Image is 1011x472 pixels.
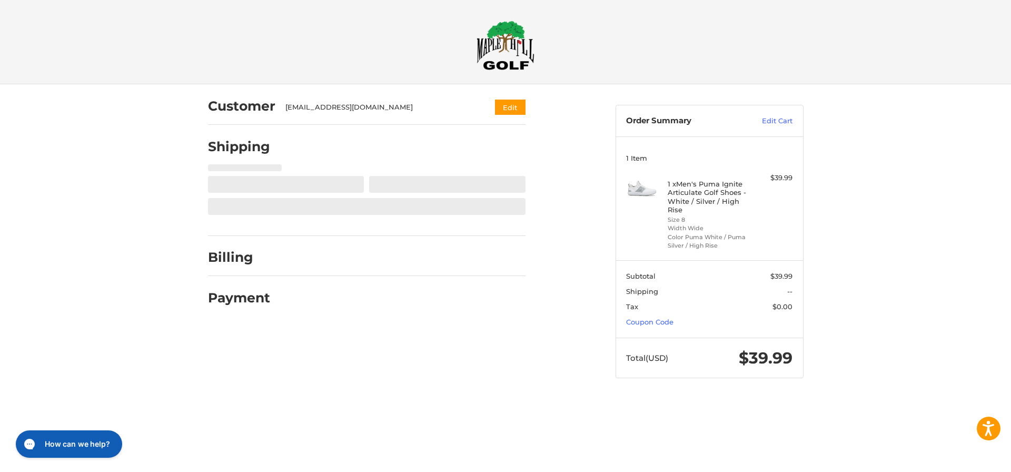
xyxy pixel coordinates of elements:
span: Shipping [626,287,658,296]
span: Total (USD) [626,353,668,363]
h2: Shipping [208,139,270,155]
iframe: Gorgias live chat messenger [11,427,125,461]
span: Subtotal [626,272,656,280]
h3: 1 Item [626,154,792,162]
li: Width Wide [668,224,748,233]
button: Edit [495,100,526,115]
h3: Order Summary [626,116,739,126]
h2: Customer [208,98,275,114]
div: [EMAIL_ADDRESS][DOMAIN_NAME] [285,102,474,113]
span: Tax [626,302,638,311]
h2: Payment [208,290,270,306]
h2: Billing [208,249,270,265]
h4: 1 x Men's Puma Ignite Articulate Golf Shoes - White / Silver / High Rise [668,180,748,214]
li: Size 8 [668,215,748,224]
span: $39.99 [770,272,792,280]
a: Edit Cart [739,116,792,126]
span: -- [787,287,792,296]
span: $39.99 [739,348,792,368]
img: Maple Hill Golf [477,21,534,70]
span: $0.00 [772,302,792,311]
a: Coupon Code [626,318,673,326]
li: Color Puma White / Puma Silver / High Rise [668,233,748,250]
div: $39.99 [751,173,792,183]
